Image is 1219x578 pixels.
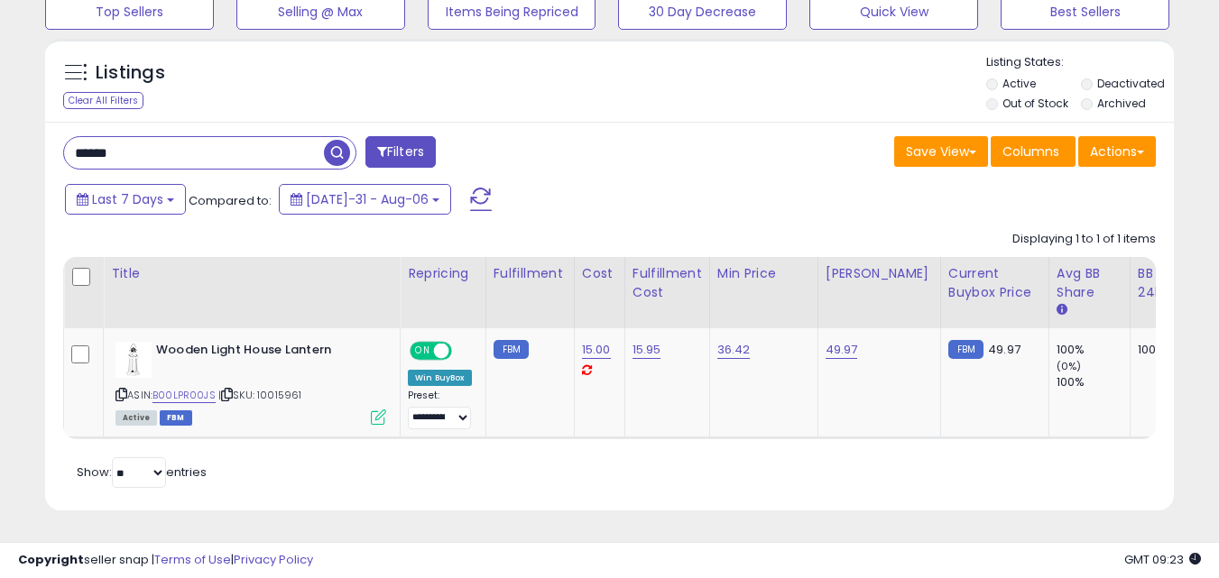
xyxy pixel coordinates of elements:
span: [DATE]-31 - Aug-06 [306,190,429,208]
div: Preset: [408,390,472,430]
button: Columns [991,136,1076,167]
span: Columns [1002,142,1059,161]
a: Terms of Use [154,551,231,568]
h5: Listings [96,60,165,86]
button: Filters [365,136,436,168]
div: seller snap | | [18,552,313,569]
div: Clear All Filters [63,92,143,109]
strong: Copyright [18,551,84,568]
span: OFF [449,343,478,358]
button: Last 7 Days [65,184,186,215]
div: Current Buybox Price [948,264,1041,302]
span: Compared to: [189,192,272,209]
div: Avg BB Share [1057,264,1122,302]
label: Out of Stock [1002,96,1068,111]
a: Privacy Policy [234,551,313,568]
div: Displaying 1 to 1 of 1 items [1012,231,1156,248]
a: B00LPR00JS [152,388,216,403]
div: Fulfillment [494,264,567,283]
label: Deactivated [1097,76,1165,91]
small: Avg BB Share. [1057,302,1067,318]
div: [PERSON_NAME] [826,264,933,283]
div: 100% [1057,374,1130,390]
a: 15.00 [582,341,611,359]
div: Min Price [717,264,810,283]
small: (0%) [1057,359,1082,373]
div: Repricing [408,264,478,283]
small: FBM [948,340,984,359]
div: BB Share 24h. [1138,264,1204,302]
small: FBM [494,340,529,359]
span: ON [411,343,434,358]
div: 100% [1138,342,1197,358]
div: Fulfillment Cost [633,264,702,302]
b: Wooden Light House Lantern [156,342,375,363]
a: 15.95 [633,341,661,359]
span: All listings currently available for purchase on Amazon [115,410,157,426]
label: Archived [1097,96,1146,111]
div: Cost [582,264,617,283]
p: Listing States: [986,54,1174,71]
span: FBM [160,410,192,426]
img: 31WK-JVwWJL._SL40_.jpg [115,342,152,378]
label: Active [1002,76,1036,91]
span: | SKU: 10015961 [218,388,302,402]
span: 49.97 [988,341,1020,358]
div: 100% [1057,342,1130,358]
button: Save View [894,136,988,167]
div: ASIN: [115,342,386,424]
span: Last 7 Days [92,190,163,208]
div: Title [111,264,392,283]
span: 2025-08-14 09:23 GMT [1124,551,1201,568]
span: Show: entries [77,463,207,481]
button: Actions [1078,136,1156,167]
button: [DATE]-31 - Aug-06 [279,184,451,215]
a: 36.42 [717,341,751,359]
div: Win BuyBox [408,370,472,386]
a: 49.97 [826,341,858,359]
